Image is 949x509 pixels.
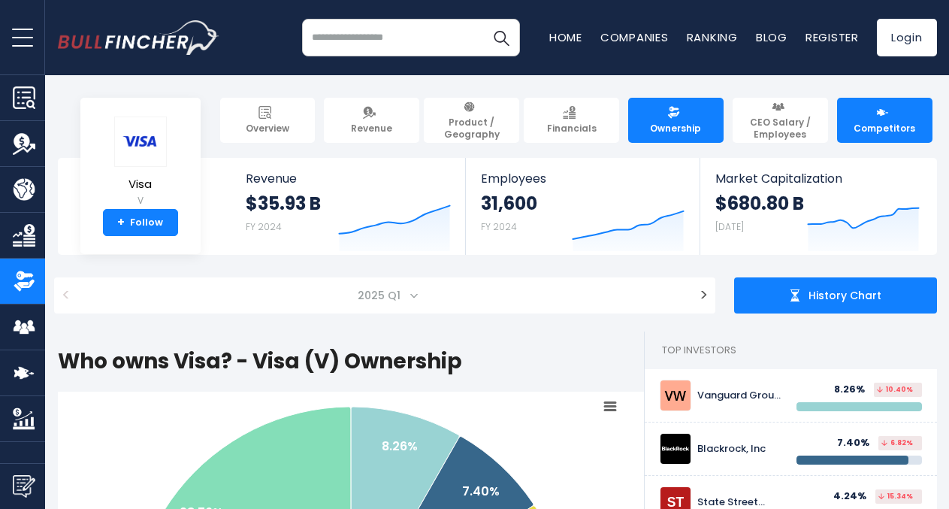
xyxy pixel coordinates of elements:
span: Visa [114,178,167,191]
small: FY 2024 [481,220,517,233]
text: 8.26% [381,438,417,455]
div: 8.26% [834,383,874,396]
h2: Top Investors [645,332,937,369]
span: Revenue [246,171,451,186]
span: 10.40% [877,386,913,393]
a: Go to homepage [58,20,219,55]
small: FY 2024 [246,220,282,233]
small: V [114,194,167,208]
a: Companies [600,29,669,45]
div: Blackrock, Inc [697,443,785,456]
a: Home [549,29,582,45]
span: Financials [547,123,597,135]
a: Product / Geography [424,98,519,143]
strong: + [117,216,125,229]
img: history chart [789,289,801,301]
a: Ownership [628,98,724,143]
span: History Chart [808,289,881,302]
span: Ownership [650,123,701,135]
button: > [692,277,715,314]
span: Market Capitalization [715,171,920,186]
div: 7.40% [837,437,878,450]
a: Overview [220,98,316,143]
span: Employees [481,171,685,186]
span: Competitors [854,123,915,135]
div: State Street Corp [697,496,785,509]
a: Register [805,29,859,45]
span: CEO Salary / Employees [739,117,821,140]
strong: $680.80 B [715,192,804,215]
span: Revenue [351,123,392,135]
span: 2025 Q1 [86,277,685,314]
span: Overview [246,123,289,135]
img: Ownership [13,270,35,292]
small: [DATE] [715,220,744,233]
a: Ranking [687,29,738,45]
div: 4.24% [833,490,875,503]
a: Financials [524,98,619,143]
a: CEO Salary / Employees [733,98,828,143]
a: Competitors [837,98,932,143]
span: 15.34% [878,493,913,500]
a: +Follow [103,209,178,236]
text: 7.40% [461,483,499,500]
strong: 31,600 [481,192,537,215]
div: Vanguard Group Inc [697,389,785,402]
img: bullfincher logo [58,20,219,55]
a: Employees 31,600 FY 2024 [466,158,700,255]
strong: $35.93 B [246,192,321,215]
a: Visa V [113,116,168,210]
a: Revenue $35.93 B FY 2024 [231,158,466,255]
a: Revenue [324,98,419,143]
a: Login [877,19,937,56]
span: 6.82% [881,440,913,447]
a: Blog [756,29,787,45]
a: Market Capitalization $680.80 B [DATE] [700,158,935,255]
h1: Who owns Visa? - Visa (V) Ownership [58,346,644,377]
button: < [54,277,78,314]
span: 2025 Q1 [352,285,410,306]
span: Product / Geography [431,117,512,140]
button: Search [482,19,520,56]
